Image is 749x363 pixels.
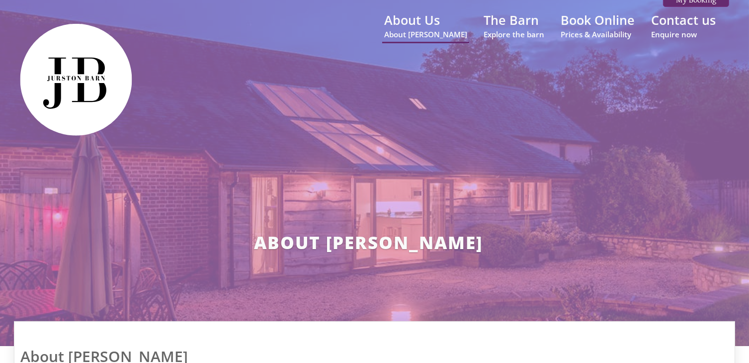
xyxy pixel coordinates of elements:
[651,11,716,39] a: Contact usEnquire now
[484,29,544,39] small: Explore the barn
[561,11,635,39] a: Book OnlinePrices & Availability
[561,29,635,39] small: Prices & Availability
[384,11,467,39] a: About UsAbout [PERSON_NAME]
[14,17,138,142] img: Jurston Barn
[85,231,653,254] h2: About [PERSON_NAME]
[651,29,716,39] small: Enquire now
[384,29,467,39] small: About [PERSON_NAME]
[484,11,544,39] a: The BarnExplore the barn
